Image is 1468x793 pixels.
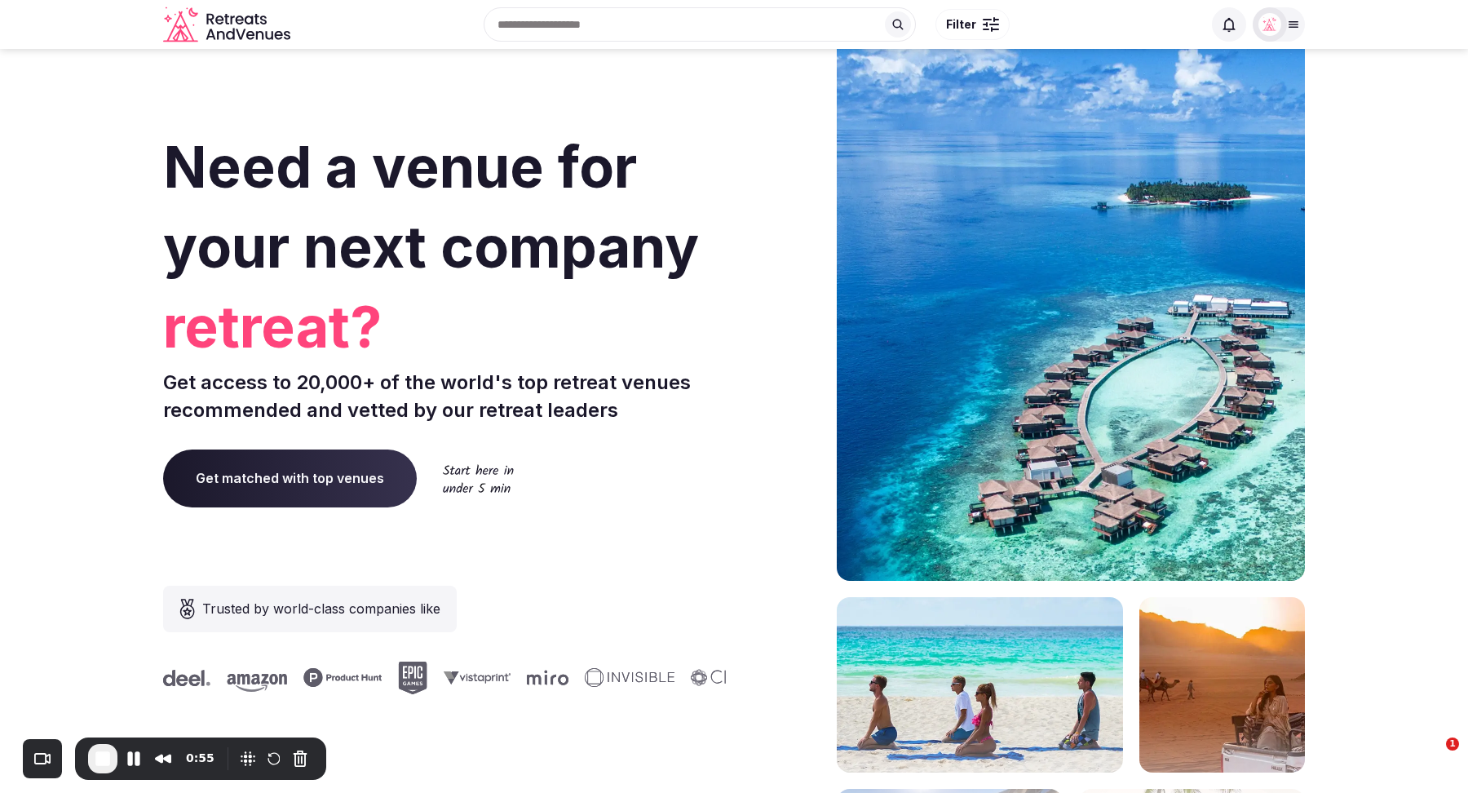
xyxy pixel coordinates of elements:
[396,662,425,694] svg: Epic Games company logo
[163,450,417,507] a: Get matched with top venues
[837,597,1123,773] img: yoga on tropical beach
[946,16,976,33] span: Filter
[163,7,294,43] a: Visit the homepage
[161,670,208,686] svg: Deel company logo
[163,369,727,423] p: Get access to 20,000+ of the world's top retreat venues recommended and vetted by our retreat lea...
[163,7,294,43] svg: Retreats and Venues company logo
[1446,738,1459,751] span: 1
[1139,597,1305,773] img: woman sitting in back of truck with camels
[163,132,699,281] span: Need a venue for your next company
[1258,13,1281,36] img: Matt Grant Oakes
[202,599,440,618] span: Trusted by world-class companies like
[163,287,727,367] span: retreat?
[935,9,1010,40] button: Filter
[441,671,508,684] svg: Vistaprint company logo
[443,464,514,493] img: Start here in under 5 min
[1413,738,1452,777] iframe: Intercom live chat
[582,668,672,688] svg: Invisible company logo
[524,670,566,685] svg: Miro company logo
